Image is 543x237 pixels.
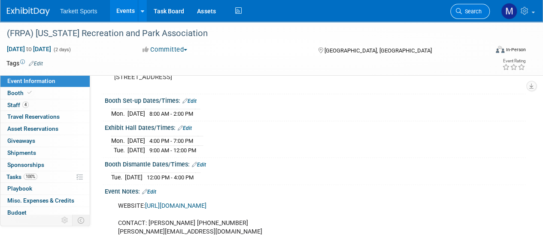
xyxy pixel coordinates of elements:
[0,207,90,219] a: Budget
[125,172,143,182] td: [DATE]
[127,136,145,146] td: [DATE]
[462,8,482,15] span: Search
[4,26,482,41] div: (FRPA) [US_STATE] Recreation and Park Association
[105,185,526,196] div: Event Notes:
[7,137,35,144] span: Giveaways
[27,90,32,95] i: Booth reservation complete
[149,138,193,144] span: 4:00 PM - 7:00 PM
[7,77,55,84] span: Event Information
[0,135,90,147] a: Giveaways
[7,185,32,192] span: Playbook
[0,147,90,159] a: Shipments
[506,46,526,53] div: In-Person
[105,94,526,105] div: Booth Set-up Dates/Times:
[7,197,74,204] span: Misc. Expenses & Credits
[6,173,37,180] span: Tasks
[111,172,125,182] td: Tue.
[178,125,192,131] a: Edit
[127,145,145,154] td: [DATE]
[25,46,33,52] span: to
[105,121,526,132] div: Exhibit Hall Dates/Times:
[111,136,127,146] td: Mon.
[111,145,127,154] td: Tue.
[0,195,90,206] a: Misc. Expenses & Credits
[7,102,29,108] span: Staff
[145,202,206,209] a: [URL][DOMAIN_NAME]
[53,47,71,52] span: (2 days)
[111,109,127,118] td: Mon.
[127,109,145,118] td: [DATE]
[140,45,191,54] button: Committed
[6,59,43,68] td: Tags
[24,173,37,180] span: 100%
[7,161,44,168] span: Sponsorships
[502,59,525,63] div: Event Rating
[324,47,431,54] span: [GEOGRAPHIC_DATA], [GEOGRAPHIC_DATA]
[142,189,156,195] a: Edit
[192,162,206,168] a: Edit
[0,75,90,87] a: Event Information
[105,158,526,169] div: Booth Dismantle Dates/Times:
[60,8,97,15] span: Tarkett Sports
[182,98,197,104] a: Edit
[7,113,60,120] span: Travel Reservations
[0,123,90,135] a: Asset Reservations
[0,183,90,194] a: Playbook
[7,149,36,156] span: Shipments
[7,7,50,16] img: ExhibitDay
[149,111,193,117] span: 8:00 AM - 2:00 PM
[450,45,526,58] div: Event Format
[58,215,73,226] td: Personalize Event Tab Strip
[147,174,194,181] span: 12:00 PM - 4:00 PM
[114,73,271,81] pre: [STREET_ADDRESS]
[29,61,43,67] a: Edit
[0,159,90,171] a: Sponsorships
[149,147,196,154] span: 9:00 AM - 12:00 PM
[496,46,504,53] img: Format-Inperson.png
[22,102,29,108] span: 4
[73,215,90,226] td: Toggle Event Tabs
[7,209,27,216] span: Budget
[0,171,90,183] a: Tasks100%
[501,3,517,19] img: Mathieu Martel
[450,4,490,19] a: Search
[0,87,90,99] a: Booth
[7,125,58,132] span: Asset Reservations
[0,111,90,123] a: Travel Reservations
[0,99,90,111] a: Staff4
[6,45,52,53] span: [DATE] [DATE]
[7,89,33,96] span: Booth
